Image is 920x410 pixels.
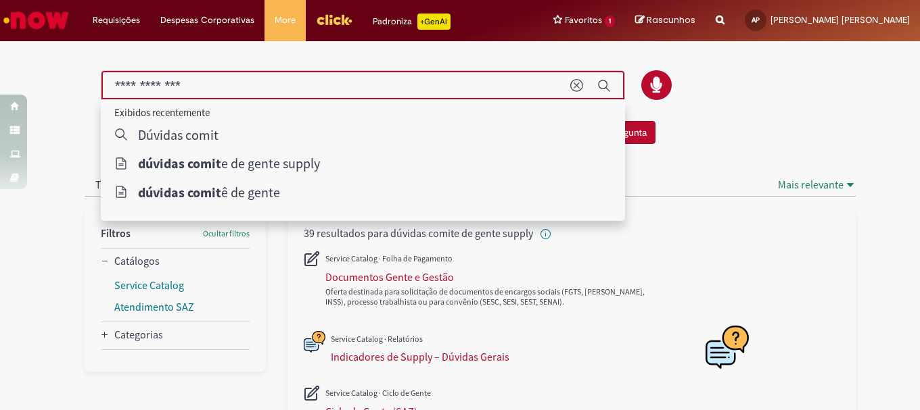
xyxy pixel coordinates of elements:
[565,14,602,27] span: Favoritos
[635,14,695,27] a: Rascunhos
[93,14,140,27] span: Requisições
[1,7,71,34] img: ServiceNow
[752,16,760,24] span: AP
[316,9,352,30] img: click_logo_yellow_360x200.png
[605,16,615,27] span: 1
[160,14,254,27] span: Despesas Corporativas
[770,14,910,26] span: [PERSON_NAME] [PERSON_NAME]
[373,14,451,30] div: Padroniza
[417,14,451,30] p: +GenAi
[647,14,695,26] span: Rascunhos
[275,14,296,27] span: More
